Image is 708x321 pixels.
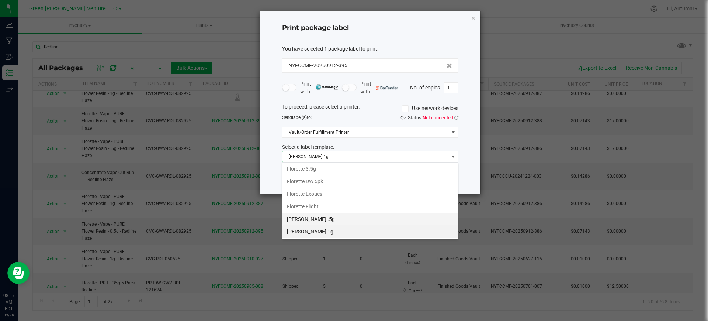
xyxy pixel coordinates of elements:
[7,262,29,284] iframe: Resource center
[282,45,458,53] div: :
[282,163,458,175] li: Florette 3.5g
[423,115,453,120] span: Not connected
[400,115,458,120] span: QZ Status:
[282,213,458,225] li: [PERSON_NAME] .5g
[282,151,449,162] span: [PERSON_NAME] 1g
[282,200,458,213] li: Florette Flight
[292,115,307,120] span: label(s)
[360,80,398,96] span: Print with
[376,86,398,90] img: bartender.png
[282,115,312,120] span: Send to:
[316,84,338,90] img: mark_magic_cybra.png
[277,103,464,114] div: To proceed, please select a printer.
[282,188,458,200] li: Florette Exotics
[282,175,458,188] li: Florette DW 5pk
[282,46,377,52] span: You have selected 1 package label to print
[277,143,464,151] div: Select a label template.
[288,62,347,69] span: NYFCCMF-20250912-395
[300,80,338,96] span: Print with
[282,225,458,238] li: [PERSON_NAME] 1g
[402,105,458,112] label: Use network devices
[410,84,440,90] span: No. of copies
[282,127,449,137] span: Vault/Order Fulfillment Printer
[282,23,458,33] h4: Print package label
